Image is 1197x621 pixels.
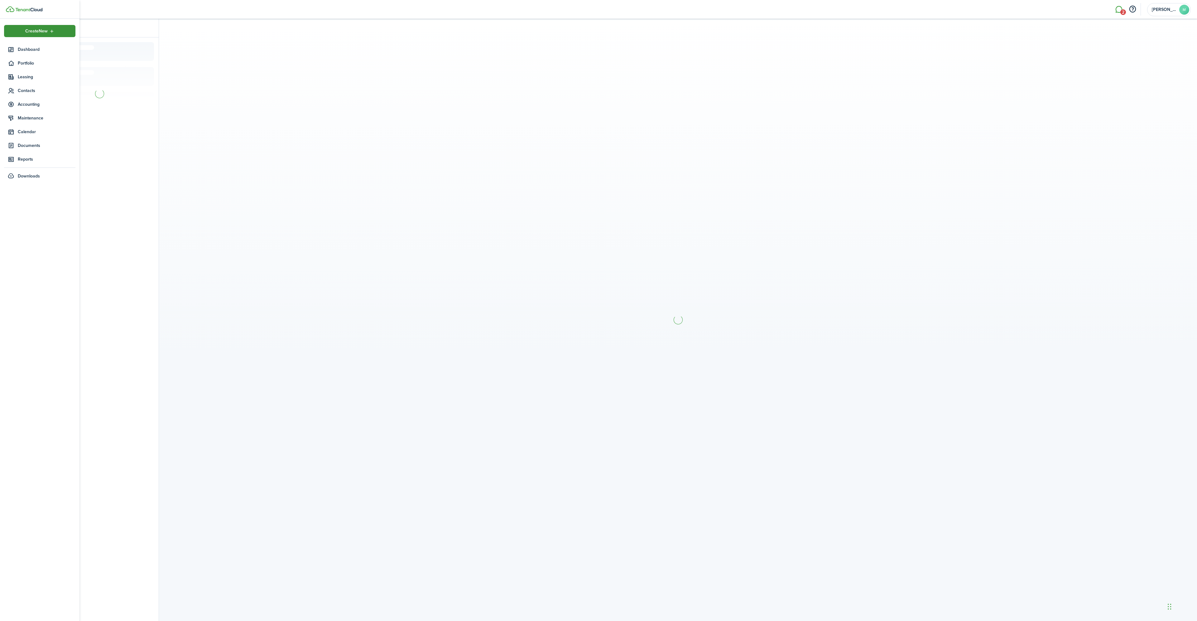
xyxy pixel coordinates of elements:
[18,129,75,135] span: Calendar
[6,6,14,12] img: TenantCloud
[40,19,159,37] input: search
[1127,4,1138,15] button: Open resource center
[4,153,75,165] a: Reports
[4,25,75,37] button: Open menu
[18,74,75,80] span: Leasing
[18,46,75,53] span: Dashboard
[18,101,75,108] span: Accounting
[4,43,75,56] a: Dashboard
[25,29,48,33] span: Create New
[1179,5,1189,15] avatar-text: M
[1093,554,1197,621] iframe: Chat Widget
[94,88,105,99] img: Loading
[1168,597,1171,616] div: Drag
[18,142,75,149] span: Documents
[18,60,75,66] span: Portfolio
[18,115,75,121] span: Maintenance
[1152,7,1177,12] span: Marcie
[673,314,684,325] img: Loading
[18,87,75,94] span: Contacts
[15,8,42,12] img: TenantCloud
[18,173,40,179] span: Downloads
[18,156,75,163] span: Reports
